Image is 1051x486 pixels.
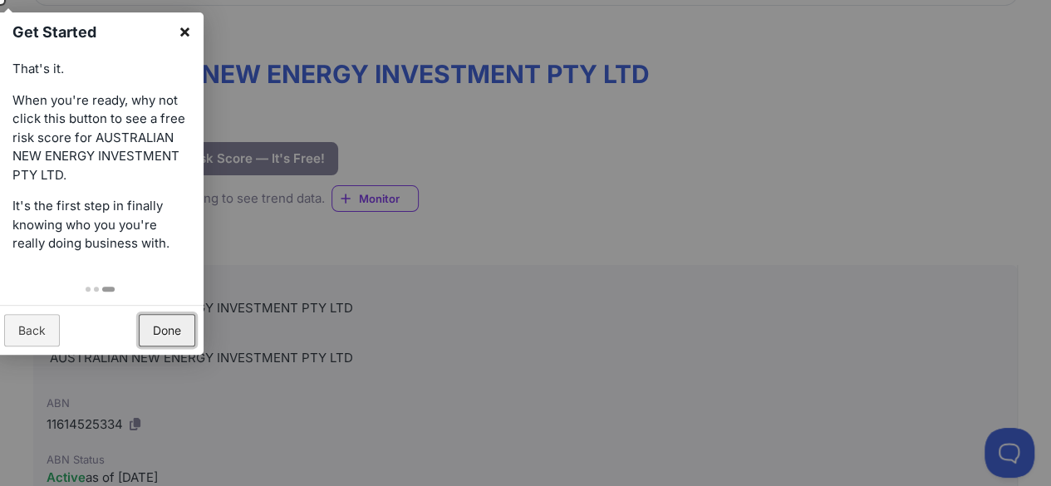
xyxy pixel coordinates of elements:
a: Done [139,314,195,346]
h1: Get Started [12,21,169,43]
p: It's the first step in finally knowing who you you're really doing business with. [12,197,187,253]
a: Back [4,314,60,346]
p: When you're ready, why not click this button to see a free risk score for AUSTRALIAN NEW ENERGY I... [12,91,187,185]
a: × [166,12,204,50]
p: That's it. [12,60,187,79]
